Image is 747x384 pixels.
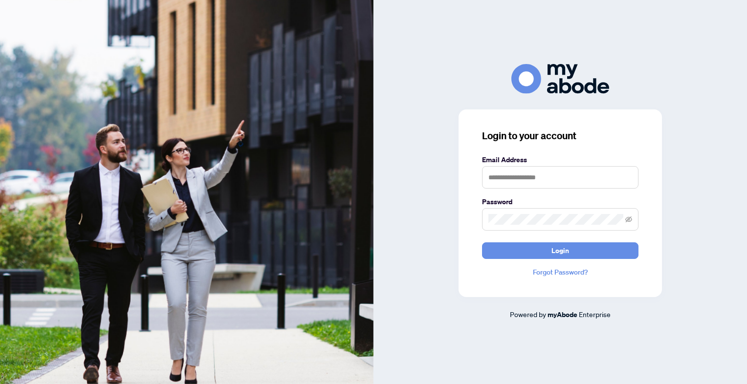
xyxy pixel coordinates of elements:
img: ma-logo [511,64,609,94]
span: eye-invisible [625,216,632,223]
label: Password [482,196,638,207]
span: Enterprise [579,310,611,319]
span: Login [551,243,569,258]
button: Login [482,242,638,259]
h3: Login to your account [482,129,638,143]
a: Forgot Password? [482,267,638,277]
span: Powered by [510,310,546,319]
label: Email Address [482,154,638,165]
a: myAbode [548,309,577,320]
